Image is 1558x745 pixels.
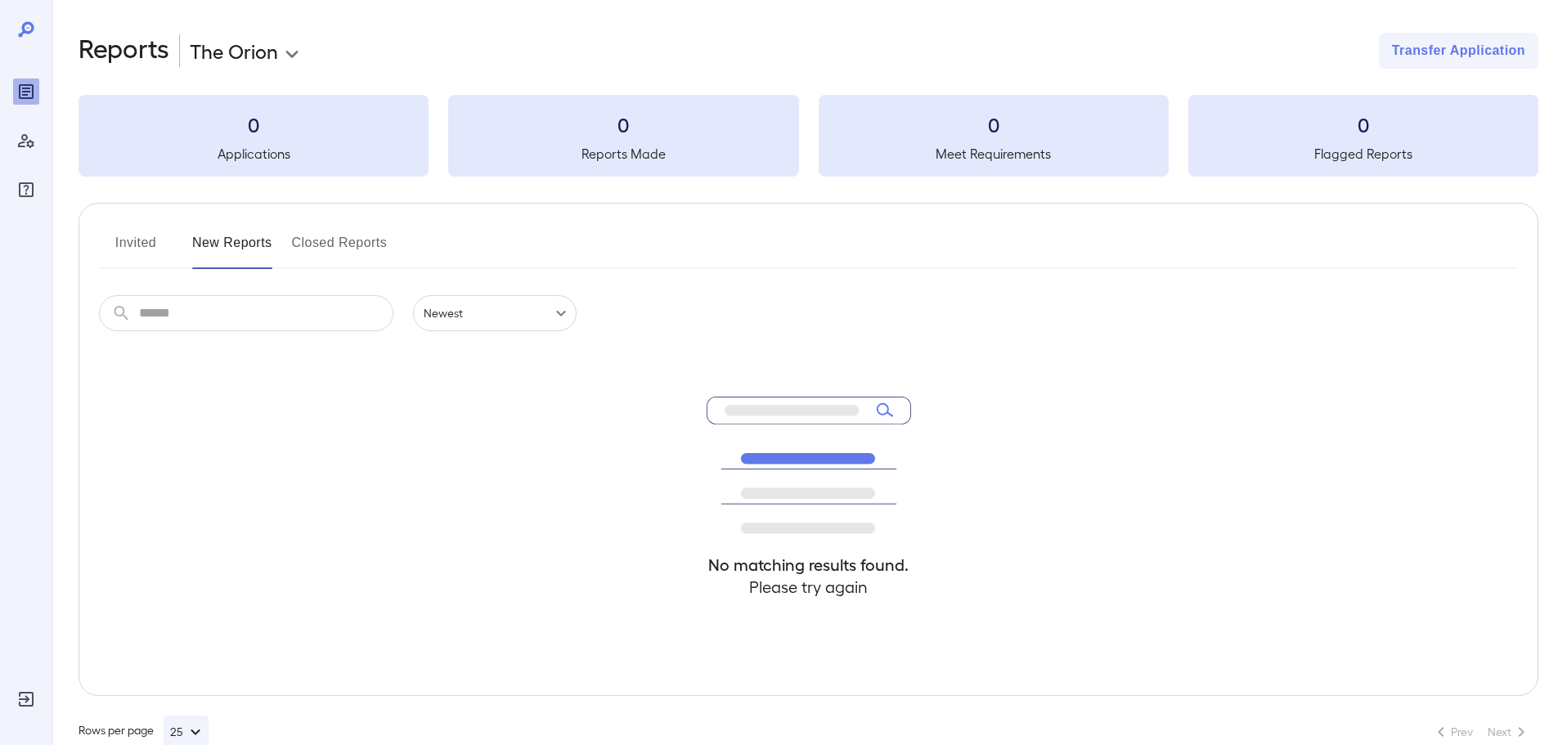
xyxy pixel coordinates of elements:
h5: Flagged Reports [1188,144,1538,164]
h5: Applications [79,144,429,164]
nav: pagination navigation [1424,719,1538,745]
h3: 0 [1188,111,1538,137]
h4: Please try again [707,576,911,598]
div: Reports [13,79,39,105]
div: Manage Users [13,128,39,154]
div: Newest [413,295,577,331]
button: Closed Reports [292,230,388,269]
h3: 0 [79,111,429,137]
h2: Reports [79,33,169,69]
button: Invited [99,230,173,269]
h3: 0 [448,111,798,137]
h5: Meet Requirements [819,144,1169,164]
button: New Reports [192,230,272,269]
h5: Reports Made [448,144,798,164]
h4: No matching results found. [707,554,911,576]
h3: 0 [819,111,1169,137]
div: FAQ [13,177,39,203]
div: Log Out [13,686,39,712]
summary: 0Applications0Reports Made0Meet Requirements0Flagged Reports [79,95,1538,177]
p: The Orion [190,38,278,64]
button: Transfer Application [1379,33,1538,69]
